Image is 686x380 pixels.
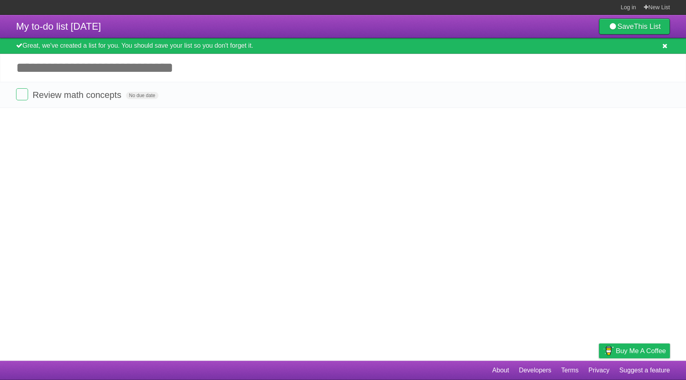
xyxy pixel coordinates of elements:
[589,363,609,378] a: Privacy
[603,344,614,358] img: Buy me a coffee
[16,21,101,32] span: My to-do list [DATE]
[599,18,670,35] a: SaveThis List
[619,363,670,378] a: Suggest a feature
[32,90,123,100] span: Review math concepts
[126,92,158,99] span: No due date
[616,344,666,358] span: Buy me a coffee
[634,22,661,30] b: This List
[561,363,579,378] a: Terms
[519,363,551,378] a: Developers
[16,88,28,100] label: Done
[492,363,509,378] a: About
[599,343,670,358] a: Buy me a coffee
